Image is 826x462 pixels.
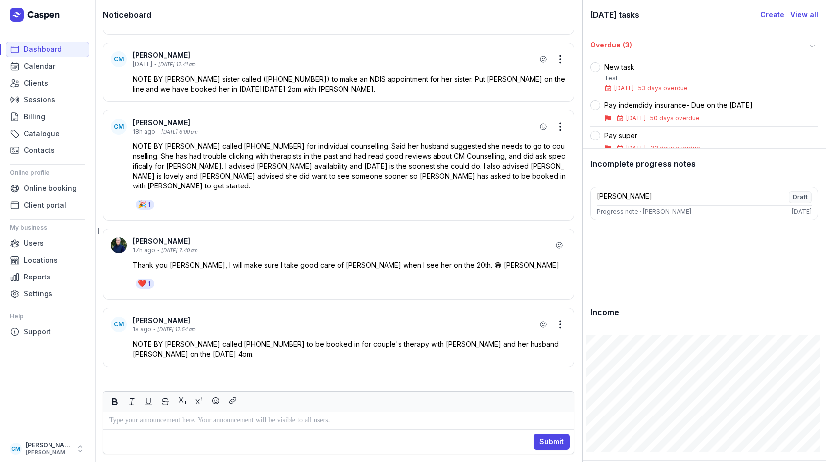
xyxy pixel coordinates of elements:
div: [PERSON_NAME] [597,191,652,203]
div: Incomplete progress notes [583,149,826,179]
div: [PERSON_NAME] [133,236,552,246]
div: Pay indemdidy insurance- Due on the [DATE] [604,100,753,110]
div: - [DATE] 7:40 am [157,247,198,254]
div: 1 [148,280,150,288]
span: Online booking [24,183,77,194]
div: Income [583,297,826,327]
div: - [DATE] 12:41 am [154,61,196,68]
p: Thank you [PERSON_NAME], I will make sure I take good care of [PERSON_NAME] when I see her on the... [133,260,566,270]
div: 18h ago [133,128,155,136]
div: Overdue (3) [590,40,806,52]
span: CM [11,443,20,455]
div: ❤️ [138,279,146,289]
span: - 33 days overdue [646,144,700,152]
div: [DATE] [792,208,812,216]
img: User profile image [111,237,127,253]
span: CM [114,321,124,328]
span: Settings [24,288,52,300]
span: [DATE] [626,114,646,122]
span: Clients [24,77,48,89]
div: - [DATE] 6:00 am [157,128,198,136]
div: Online profile [10,165,85,181]
div: Pay super [604,131,700,140]
span: Dashboard [24,44,62,55]
span: Reports [24,271,50,283]
p: NOTE BY [PERSON_NAME] called [PHONE_NUMBER] to be booked in for couple's therapy with [PERSON_NAM... [133,339,566,359]
span: Calendar [24,60,55,72]
p: NOTE BY [PERSON_NAME] sister called ([PHONE_NUMBER]) to make an NDIS appointment for her sister. ... [133,74,566,94]
span: Sessions [24,94,55,106]
div: Help [10,308,85,324]
span: Billing [24,111,45,123]
div: - [DATE] 12:54 am [153,326,196,333]
div: [PERSON_NAME] [26,441,71,449]
span: Draft [789,191,812,203]
div: 1 [148,201,150,209]
p: NOTE BY [PERSON_NAME] called [PHONE_NUMBER] for individual counselling. Said her husband suggeste... [133,141,566,191]
a: [PERSON_NAME]DraftProgress note · [PERSON_NAME][DATE] [590,187,818,220]
span: Users [24,237,44,249]
div: 17h ago [133,246,155,254]
div: [PERSON_NAME] [133,50,536,60]
span: CM [114,123,124,131]
span: CM [114,55,124,63]
span: Support [24,326,51,338]
a: Create [760,9,784,21]
div: [PERSON_NAME] [133,316,536,325]
div: 🎉 [138,200,146,210]
div: [DATE] [133,60,152,68]
div: 1s ago [133,325,151,333]
div: My business [10,220,85,235]
span: Locations [24,254,58,266]
span: Contacts [24,144,55,156]
div: [PERSON_NAME] [133,118,536,128]
span: [DATE] [614,84,634,92]
a: View all [790,9,818,21]
div: [DATE] tasks [590,8,760,22]
span: [DATE] [626,144,646,152]
span: - 50 days overdue [646,114,700,122]
div: Test [604,74,688,82]
div: Progress note · [PERSON_NAME] [597,208,691,216]
div: New task [604,62,688,72]
span: Submit [539,436,564,448]
span: Catalogue [24,128,60,139]
button: Submit [534,434,570,450]
span: Client portal [24,199,66,211]
span: - 53 days overdue [634,84,688,92]
div: [PERSON_NAME][EMAIL_ADDRESS][DOMAIN_NAME][PERSON_NAME] [26,449,71,456]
